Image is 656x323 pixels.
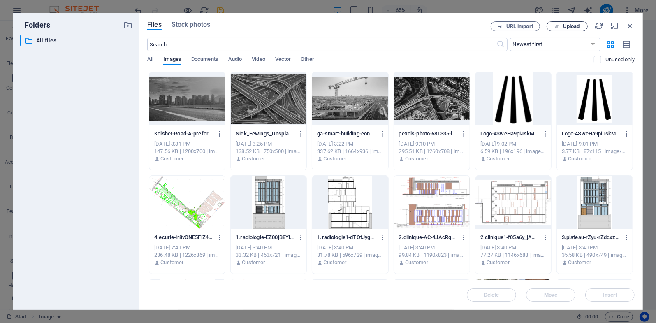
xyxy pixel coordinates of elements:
div: [DATE] 3:31 PM [154,140,220,148]
p: Customer [568,259,591,266]
div: [DATE] 9:02 PM [480,140,546,148]
p: Customer [242,155,265,163]
p: Customer [487,155,510,163]
p: Customer [405,155,428,163]
p: Customer [487,259,510,266]
p: 3.plateau-rZyu-rZdcxzISlgD9kSdGA.PNG [562,234,620,241]
div: 147.56 KB | 1200x700 | image/jpeg [154,148,220,155]
i: Reload [594,21,603,30]
p: Customer [160,259,183,266]
p: 2.clinique1-f05a6y_jAha1a7AkGJ__aA.PNG [480,234,539,241]
p: Displays only files that are not in use on the website. Files added during this session can still... [605,56,635,63]
p: Kolshet-Road-A-preferred-residential-destination-for-end-users-in-Thane-FB-1200x700-compressed-g4... [154,130,213,137]
div: [DATE] 3:22 PM [317,140,383,148]
div: 6.59 KB | 196x196 | image/png [480,148,546,155]
span: Vector [275,54,291,66]
i: Close [626,21,635,30]
p: Customer [160,155,183,163]
div: [DATE] 3:25 PM [236,140,301,148]
span: All [147,54,153,66]
p: Customer [242,259,265,266]
div: [DATE] 7:41 PM [154,244,220,251]
p: Folders [20,20,50,30]
div: 236.48 KB | 1226x869 | image/png [154,251,220,259]
span: Audio [228,54,242,66]
i: Minimize [610,21,619,30]
span: Other [301,54,314,66]
span: Video [252,54,265,66]
input: Search [147,38,496,51]
span: URL import [506,24,533,29]
button: URL import [491,21,540,31]
div: 3.77 KB | 87x115 | image/png [562,148,628,155]
p: 1.radiologie1-dTOtJygkbvUk_oX2XO_tpw.PNG [317,234,376,241]
span: Upload [563,24,580,29]
span: Images [163,54,181,66]
p: 4.ecurie-ir8vONE5FiZ46n5uQ7dvCg.PNG [154,234,213,241]
div: [DATE] 9:01 PM [562,140,628,148]
div: 99.84 KB | 1190x823 | image/png [399,251,465,259]
div: [DATE] 3:40 PM [399,244,465,251]
div: ​ [20,35,21,46]
span: Stock photos [172,20,210,30]
p: All files [36,36,117,45]
p: pexels-photo-681335-lS7UVMlHyifNVXLoCmhK3w.jpeg [399,130,457,137]
p: Customer [324,259,347,266]
p: Customer [568,155,591,163]
div: 35.58 KB | 490x749 | image/png [562,251,628,259]
p: Customer [324,155,347,163]
div: [DATE] 3:40 PM [317,244,383,251]
div: 33.32 KB | 453x721 | image/png [236,251,301,259]
p: Nick_Fewings_Unsplash-e0Ptg8lYgBBvXNPZeqwLJQ.jpg [236,130,294,137]
p: Logo-4SweHa9piJskMT2SIQC1iw.PNG [562,130,620,137]
i: Create new folder [123,21,132,30]
div: 337.62 KB | 1664x936 | image/jpeg [317,148,383,155]
p: ga-smart-building-construction-hors-site-VLEqNiDJOgYR7ar985-lYw.jpg [317,130,376,137]
p: 2.clinique-AC-4JAcRq59C5f-cramPig.PNG [399,234,457,241]
span: Files [147,20,162,30]
button: Upload [547,21,588,31]
div: 77.27 KB | 1146x688 | image/png [480,251,546,259]
div: [DATE] 3:40 PM [236,244,301,251]
div: [DATE] 3:40 PM [562,244,628,251]
div: [DATE] 3:40 PM [480,244,546,251]
p: Logo-4SweHa9piJskMT2SIQC1iw-OLaIn57wLcAkXghz5VIHrg.png [480,130,539,137]
p: Customer [405,259,428,266]
span: Documents [191,54,218,66]
div: 31.78 KB | 596x729 | image/png [317,251,383,259]
p: 1.radiologie-EZ00jB8Yi8UJx3YZP9w-MA.PNG [236,234,294,241]
div: 138.52 KB | 750x500 | image/jpeg [236,148,301,155]
div: [DATE] 9:10 PM [399,140,465,148]
div: 295.51 KB | 1260x708 | image/jpeg [399,148,465,155]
